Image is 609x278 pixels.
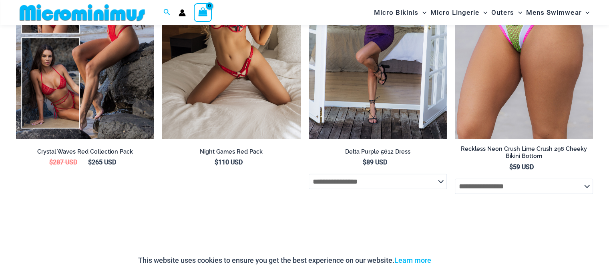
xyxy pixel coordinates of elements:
a: Night Games Red Pack [162,148,300,158]
span: $ [363,158,366,166]
bdi: 59 USD [509,163,533,171]
a: View Shopping Cart, empty [194,3,212,22]
a: Mens SwimwearMenu ToggleMenu Toggle [524,2,591,23]
h2: Crystal Waves Red Collection Pack [16,148,154,156]
a: Search icon link [163,8,171,18]
h2: Reckless Neon Crush Lime Crush 296 Cheeky Bikini Bottom [455,145,593,160]
a: Delta Purple 5612 Dress [309,148,447,158]
span: Menu Toggle [514,2,522,23]
a: Micro BikinisMenu ToggleMenu Toggle [372,2,428,23]
bdi: 287 USD [49,158,77,166]
span: $ [49,158,53,166]
a: Crystal Waves Red Collection Pack [16,148,154,158]
span: $ [509,163,513,171]
span: Outers [491,2,514,23]
span: Mens Swimwear [526,2,581,23]
a: OutersMenu ToggleMenu Toggle [489,2,524,23]
a: Learn more [394,256,431,264]
h2: Night Games Red Pack [162,148,300,156]
a: Reckless Neon Crush Lime Crush 296 Cheeky Bikini Bottom [455,145,593,163]
bdi: 265 USD [88,158,116,166]
bdi: 89 USD [363,158,387,166]
span: Menu Toggle [479,2,487,23]
a: Micro LingerieMenu ToggleMenu Toggle [428,2,489,23]
button: Accept [437,251,471,270]
span: Micro Bikinis [374,2,418,23]
bdi: 110 USD [215,158,243,166]
span: Menu Toggle [418,2,426,23]
a: Account icon link [179,9,186,16]
h2: Delta Purple 5612 Dress [309,148,447,156]
span: $ [88,158,92,166]
nav: Site Navigation [371,1,593,24]
span: $ [215,158,218,166]
p: This website uses cookies to ensure you get the best experience on our website. [138,254,431,266]
img: MM SHOP LOGO FLAT [16,4,148,22]
span: Micro Lingerie [430,2,479,23]
span: Menu Toggle [581,2,589,23]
